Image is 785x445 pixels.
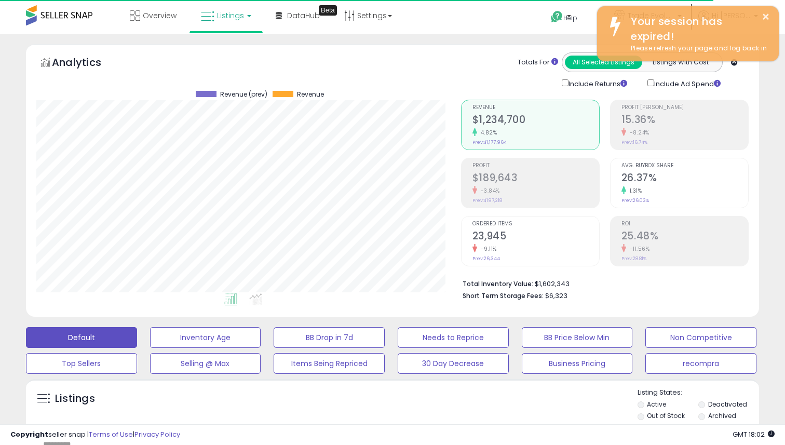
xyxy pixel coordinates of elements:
[26,353,137,374] button: Top Sellers
[733,429,775,439] span: 2025-10-12 18:02 GMT
[647,411,685,420] label: Out of Stock
[640,77,737,89] div: Include Ad Spend
[621,230,748,244] h2: 25.48%
[621,197,649,204] small: Prev: 26.03%
[762,10,770,23] button: ×
[621,163,748,169] span: Avg. Buybox Share
[472,163,599,169] span: Profit
[287,10,320,21] span: DataHub
[472,255,500,262] small: Prev: 26,344
[10,429,48,439] strong: Copyright
[477,245,497,253] small: -9.11%
[89,429,133,439] a: Terms of Use
[398,327,509,348] button: Needs to Reprice
[708,400,747,409] label: Deactivated
[52,55,121,72] h5: Analytics
[472,172,599,186] h2: $189,643
[550,10,563,23] i: Get Help
[626,187,642,195] small: 1.31%
[217,10,244,21] span: Listings
[708,411,736,420] label: Archived
[463,291,544,300] b: Short Term Storage Fees:
[545,291,567,301] span: $6,323
[477,129,497,137] small: 4.82%
[565,56,642,69] button: All Selected Listings
[220,91,267,98] span: Revenue (prev)
[642,56,719,69] button: Listings With Cost
[472,139,507,145] small: Prev: $1,177,964
[543,3,598,34] a: Help
[472,221,599,227] span: Ordered Items
[472,230,599,244] h2: 23,945
[554,77,640,89] div: Include Returns
[621,221,748,227] span: ROI
[518,58,558,68] div: Totals For
[623,14,771,44] div: Your session has expired!
[319,5,337,16] div: Tooltip anchor
[472,105,599,111] span: Revenue
[626,245,650,253] small: -11.56%
[143,10,177,21] span: Overview
[150,327,261,348] button: Inventory Age
[621,255,646,262] small: Prev: 28.81%
[645,353,756,374] button: recompra
[645,327,756,348] button: Non Competitive
[621,114,748,128] h2: 15.36%
[26,327,137,348] button: Default
[621,172,748,186] h2: 26.37%
[647,400,666,409] label: Active
[623,44,771,53] div: Please refresh your page and log back in
[472,197,502,204] small: Prev: $197,218
[10,430,180,440] div: seller snap | |
[477,187,500,195] small: -3.84%
[522,327,633,348] button: BB Price Below Min
[621,105,748,111] span: Profit [PERSON_NAME]
[563,14,577,22] span: Help
[274,327,385,348] button: BB Drop in 7d
[638,388,760,398] p: Listing States:
[150,353,261,374] button: Selling @ Max
[522,353,633,374] button: Business Pricing
[472,114,599,128] h2: $1,234,700
[134,429,180,439] a: Privacy Policy
[463,277,741,289] li: $1,602,343
[55,392,95,406] h5: Listings
[621,139,647,145] small: Prev: 16.74%
[463,279,533,288] b: Total Inventory Value:
[398,353,509,374] button: 30 Day Decrease
[297,91,324,98] span: Revenue
[626,129,649,137] small: -8.24%
[274,353,385,374] button: Items Being Repriced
